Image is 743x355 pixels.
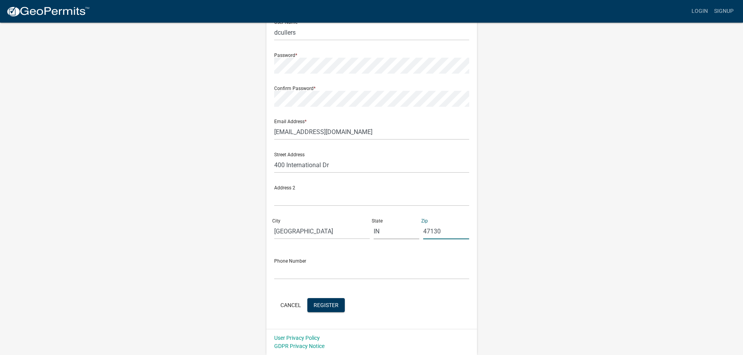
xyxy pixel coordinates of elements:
button: Cancel [274,298,307,312]
button: Register [307,298,345,312]
a: User Privacy Policy [274,335,320,341]
a: GDPR Privacy Notice [274,343,325,349]
span: Register [314,302,339,308]
a: Signup [711,4,737,19]
a: Login [688,4,711,19]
